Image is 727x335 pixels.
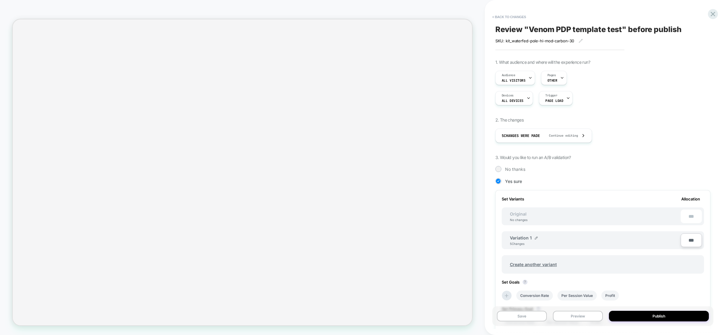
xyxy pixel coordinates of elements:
button: Save [497,311,547,321]
span: Set Variants [502,197,524,201]
span: 2. The changes [495,117,524,122]
span: Page Load [545,99,563,103]
span: Original [504,211,533,216]
button: < Back to changes [489,12,529,22]
span: All Visitors [502,78,526,83]
button: Publish [609,311,709,321]
span: OTHER [547,78,557,83]
div: 5 Changes [510,242,528,246]
span: Review " Venom PDP template test " before publish [495,25,682,34]
span: Audience [502,73,515,77]
span: Variation 1 [510,235,532,240]
li: Per Session Value [557,291,597,301]
span: Allocation [681,197,700,201]
span: SKU: kit_waterfed-pole-hi-mod-carbon-30 [495,38,574,43]
span: Create another variant [504,257,563,272]
span: 1. What audience and where will the experience run? [495,60,590,65]
li: Profit [601,291,619,301]
span: Pages [547,73,556,77]
span: Set Goals [502,280,530,285]
span: ALL DEVICES [502,99,524,103]
div: No changes [504,218,534,222]
button: ? [523,280,527,285]
li: Conversion Rate [516,291,553,301]
span: Devices [502,93,514,98]
span: Yes sure [505,179,522,184]
span: 3. Would you like to run an A/B validation? [495,155,571,160]
span: 5 Changes were made [502,133,540,138]
span: Trigger [545,93,557,98]
img: edit [535,236,538,239]
span: No thanks [505,167,525,172]
span: Continue editing [543,134,578,138]
button: Preview [553,311,603,321]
